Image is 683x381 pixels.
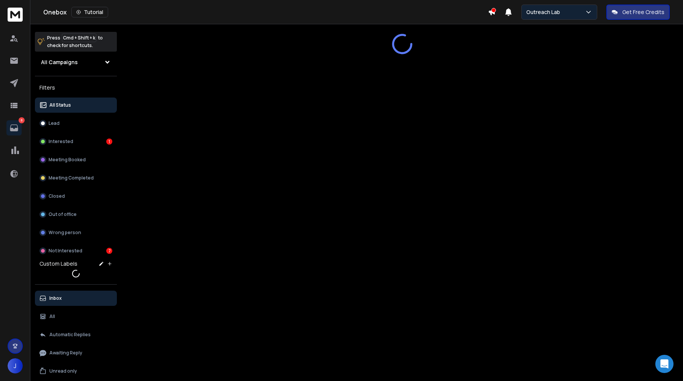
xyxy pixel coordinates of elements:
[35,327,117,342] button: Automatic Replies
[35,225,117,240] button: Wrong person
[62,33,96,42] span: Cmd + Shift + k
[35,82,117,93] h3: Filters
[49,139,73,145] p: Interested
[19,117,25,123] p: 8
[49,193,65,199] p: Closed
[41,58,78,66] h1: All Campaigns
[8,358,23,373] button: J
[35,116,117,131] button: Lead
[39,260,77,268] h3: Custom Labels
[655,355,674,373] div: Open Intercom Messenger
[35,134,117,149] button: Interested1
[35,189,117,204] button: Closed
[35,170,117,186] button: Meeting Completed
[49,157,86,163] p: Meeting Booked
[35,243,117,258] button: Not Interested7
[35,364,117,379] button: Unread only
[35,309,117,324] button: All
[71,7,108,17] button: Tutorial
[35,98,117,113] button: All Status
[35,152,117,167] button: Meeting Booked
[49,248,82,254] p: Not Interested
[106,139,112,145] div: 1
[49,295,62,301] p: Inbox
[47,34,103,49] p: Press to check for shortcuts.
[49,120,60,126] p: Lead
[35,207,117,222] button: Out of office
[35,291,117,306] button: Inbox
[6,120,22,135] a: 8
[49,332,91,338] p: Automatic Replies
[49,368,77,374] p: Unread only
[35,345,117,361] button: Awaiting Reply
[43,7,488,17] div: Onebox
[526,8,563,16] p: Outreach Lab
[49,211,77,217] p: Out of office
[49,313,55,320] p: All
[49,350,82,356] p: Awaiting Reply
[606,5,670,20] button: Get Free Credits
[49,175,94,181] p: Meeting Completed
[106,248,112,254] div: 7
[35,55,117,70] button: All Campaigns
[622,8,664,16] p: Get Free Credits
[49,230,81,236] p: Wrong person
[49,102,71,108] p: All Status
